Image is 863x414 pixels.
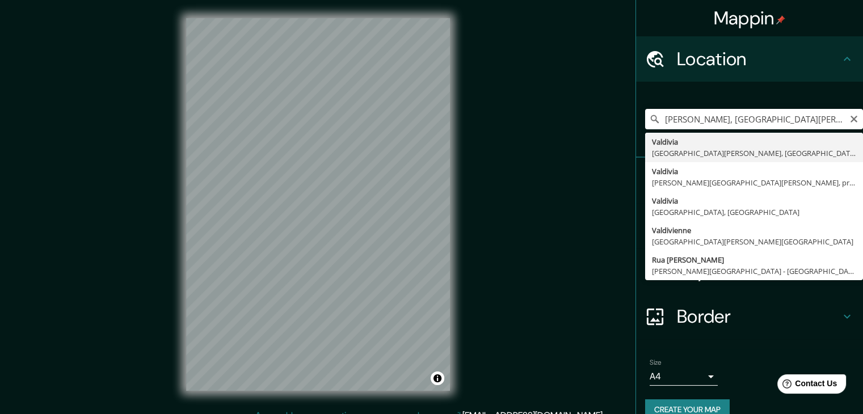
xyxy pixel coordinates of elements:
[677,48,840,70] h4: Location
[636,36,863,82] div: Location
[431,371,444,385] button: Toggle attribution
[776,15,785,24] img: pin-icon.png
[650,358,662,367] label: Size
[636,203,863,248] div: Style
[652,147,856,159] div: [GEOGRAPHIC_DATA][PERSON_NAME], [GEOGRAPHIC_DATA]
[652,254,856,265] div: Rua [PERSON_NAME]
[636,294,863,339] div: Border
[849,113,858,124] button: Clear
[652,206,856,218] div: [GEOGRAPHIC_DATA], [GEOGRAPHIC_DATA]
[677,305,840,328] h4: Border
[652,136,856,147] div: Valdivia
[636,248,863,294] div: Layout
[652,265,856,277] div: [PERSON_NAME][GEOGRAPHIC_DATA] - [GEOGRAPHIC_DATA], 68560-000, [GEOGRAPHIC_DATA]
[677,260,840,282] h4: Layout
[652,195,856,206] div: Valdivia
[650,367,718,386] div: A4
[714,7,786,29] h4: Mappin
[652,177,856,188] div: [PERSON_NAME][GEOGRAPHIC_DATA][PERSON_NAME], provincia de [GEOGRAPHIC_DATA], [GEOGRAPHIC_DATA]
[636,158,863,203] div: Pins
[762,370,851,402] iframe: Help widget launcher
[652,166,856,177] div: Valdivia
[645,109,863,129] input: Pick your city or area
[652,225,856,236] div: Valdivienne
[186,18,450,391] canvas: Map
[652,236,856,247] div: [GEOGRAPHIC_DATA][PERSON_NAME][GEOGRAPHIC_DATA]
